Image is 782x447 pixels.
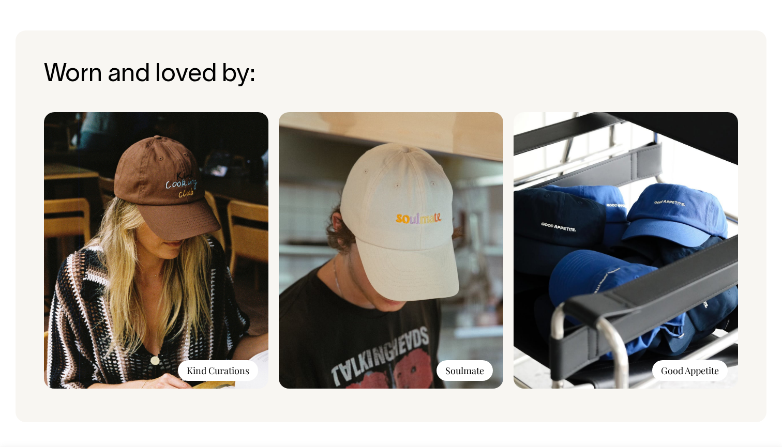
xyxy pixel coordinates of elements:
div: Good Appetite [652,360,728,381]
div: Kind Curations [178,360,258,381]
h3: Worn and loved by: [44,61,738,89]
img: KCC.jpg [44,112,268,389]
img: Good_Appetite-3.jpg [514,112,738,389]
img: soulmate-24-feb-49_2_5ce3d91a-9ae9-4c10-8410-01f8affb76c0.jpg [279,112,503,389]
div: Soulmate [437,360,493,381]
